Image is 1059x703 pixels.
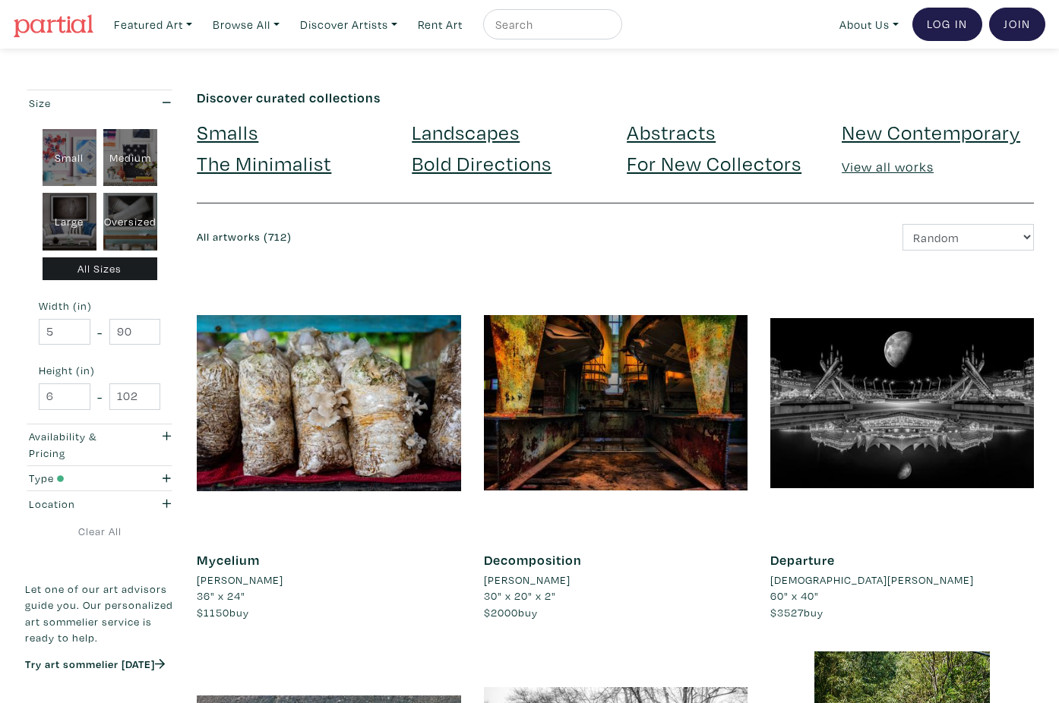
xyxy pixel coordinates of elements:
[484,605,538,619] span: buy
[29,470,130,487] div: Type
[494,15,608,34] input: Search
[25,424,174,465] button: Availability & Pricing
[197,150,331,176] a: The Minimalist
[39,365,160,376] small: Height (in)
[770,605,804,619] span: $3527
[412,118,520,145] a: Landscapes
[197,231,604,244] h6: All artworks (712)
[206,9,286,40] a: Browse All
[97,386,103,407] span: -
[197,118,258,145] a: Smalls
[293,9,404,40] a: Discover Artists
[411,9,469,40] a: Rent Art
[97,322,103,342] span: -
[29,95,130,112] div: Size
[197,605,249,619] span: buy
[770,551,835,569] a: Departure
[25,657,165,671] a: Try art sommelier [DATE]
[484,572,571,588] li: [PERSON_NAME]
[197,90,1034,106] h6: Discover curated collections
[25,90,174,115] button: Size
[29,496,130,512] div: Location
[833,9,906,40] a: About Us
[627,150,801,176] a: For New Collectors
[197,572,460,588] a: [PERSON_NAME]
[25,523,174,540] a: Clear All
[43,193,96,251] div: Large
[25,491,174,516] button: Location
[412,150,552,176] a: Bold Directions
[197,572,283,588] li: [PERSON_NAME]
[25,581,174,646] p: Let one of our art advisors guide you. Our personalized art sommelier service is ready to help.
[770,572,1034,588] a: [DEMOGRAPHIC_DATA][PERSON_NAME]
[43,257,157,281] div: All Sizes
[103,193,157,251] div: Oversized
[770,588,819,603] span: 60" x 40"
[770,572,974,588] li: [DEMOGRAPHIC_DATA][PERSON_NAME]
[989,8,1045,41] a: Join
[912,8,982,41] a: Log In
[197,605,229,619] span: $1150
[29,428,130,461] div: Availability & Pricing
[842,118,1020,145] a: New Contemporary
[39,301,160,311] small: Width (in)
[770,605,823,619] span: buy
[43,129,96,187] div: Small
[627,118,716,145] a: Abstracts
[842,158,934,175] a: View all works
[484,572,748,588] a: [PERSON_NAME]
[484,588,556,603] span: 30" x 20" x 2"
[103,129,157,187] div: Medium
[25,466,174,491] button: Type
[107,9,199,40] a: Featured Art
[484,605,518,619] span: $2000
[197,588,245,603] span: 36" x 24"
[197,551,260,569] a: Mycelium
[484,551,582,569] a: Decomposition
